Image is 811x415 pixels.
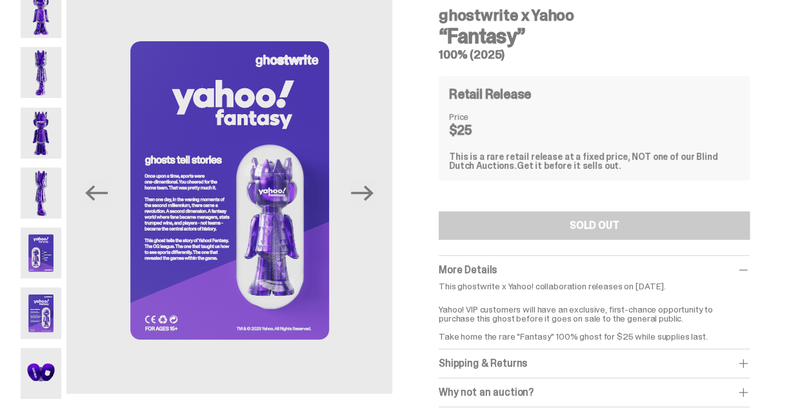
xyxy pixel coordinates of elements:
h4: Retail Release [449,88,531,101]
div: This is a rare retail release at a fixed price, NOT one of our Blind Dutch Auctions. [449,152,739,170]
div: Why not an auction? [439,386,750,399]
img: Yahoo-HG---4.png [21,168,61,218]
img: Yahoo-HG---7.png [21,348,61,399]
span: More Details [439,263,497,276]
button: SOLD OUT [439,211,750,240]
h5: 100% (2025) [439,49,750,61]
p: Yahoo! VIP customers will have an exclusive, first-chance opportunity to purchase this ghost befo... [439,296,750,341]
div: SOLD OUT [570,220,619,231]
h4: ghostwrite x Yahoo [439,8,750,23]
dt: Price [449,112,514,121]
span: Get it before it sells out. [517,160,621,171]
img: Yahoo-HG---3.png [21,108,61,159]
p: This ghostwrite x Yahoo! collaboration releases on [DATE]. [439,282,750,291]
h3: “Fantasy” [439,26,750,46]
img: Yahoo-HG---2.png [21,47,61,98]
img: Yahoo-HG---6.png [21,287,61,338]
div: Shipping & Returns [439,357,750,370]
button: Next [348,179,377,207]
dd: $25 [449,124,514,137]
button: Previous [82,179,110,207]
img: Yahoo-HG---5.png [21,227,61,278]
